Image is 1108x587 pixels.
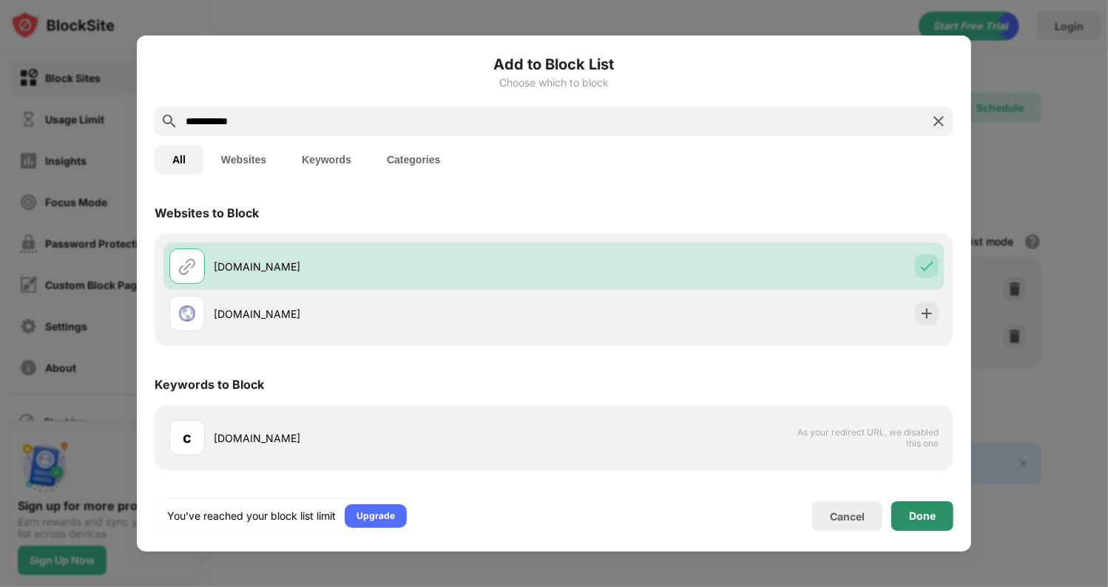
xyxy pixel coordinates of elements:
img: favicons [178,305,196,322]
button: Categories [369,145,458,174]
div: c [183,427,192,449]
button: All [155,145,203,174]
div: Done [909,510,936,522]
div: [DOMAIN_NAME] [214,430,554,446]
h6: Add to Block List [155,53,953,75]
button: Websites [203,145,284,174]
button: Keywords [284,145,369,174]
div: Cancel [830,510,865,523]
div: Websites to Block [155,206,259,220]
div: Keywords to Block [155,377,264,392]
img: search.svg [161,112,178,130]
div: You’ve reached your block list limit [167,509,336,523]
div: Choose which to block [155,77,953,89]
span: As your redirect URL, we disabled this one [786,427,939,449]
img: search-close [930,112,947,130]
img: url.svg [178,257,196,275]
div: Upgrade [357,509,395,523]
div: [DOMAIN_NAME] [214,306,554,322]
div: [DOMAIN_NAME] [214,259,554,274]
